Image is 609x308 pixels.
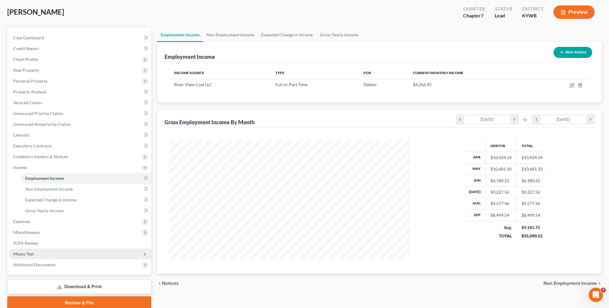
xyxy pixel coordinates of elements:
[7,8,64,16] span: [PERSON_NAME]
[601,288,606,292] span: 3
[316,28,362,42] a: Gross Yearly Income
[13,89,47,94] span: Property Analysis
[597,281,602,286] i: chevron_right
[522,5,544,12] div: District
[463,5,485,12] div: Chapter
[490,225,512,231] div: Avg.
[516,175,547,186] td: $6,180.22
[543,281,602,286] button: Non Employment Income chevron_right
[13,230,40,235] span: Miscellaneous
[13,143,52,148] span: Executory Contracts
[8,140,151,151] a: Executory Contracts
[275,82,307,87] span: Full or Part Time
[485,140,516,152] th: Debtor
[8,130,151,140] a: Lawsuits
[25,176,64,181] span: Employment Income
[165,53,215,60] div: Employment Income
[13,35,44,40] span: Case Dashboard
[464,175,486,186] th: Jun
[13,262,56,267] span: Additional Documents
[516,198,547,209] td: $9,577.96
[13,122,71,127] span: Unsecured Nonpriority Claims
[7,280,151,294] a: Download & Print
[13,78,48,83] span: Personal Property
[464,210,486,221] th: Sep
[491,178,512,184] div: $6,180.22
[258,28,316,42] a: Expected Change in Income
[413,71,463,75] span: Current Monthly Income
[13,68,39,73] span: Real Property
[13,100,42,105] span: Secured Claims
[586,115,594,124] i: chevron_right
[516,140,547,152] th: Total
[510,115,518,124] i: chevron_right
[481,13,484,18] span: 7
[491,189,512,195] div: $9,227.56
[553,47,592,58] button: New Income
[13,132,29,137] span: Lawsuits
[174,82,212,87] span: River View Coal LLC
[20,205,151,216] a: Gross Yearly Income
[8,238,151,249] a: SOFA Review
[463,12,485,19] div: Chapter
[8,108,151,119] a: Unsecured Priority Claims
[491,212,512,218] div: $8,499.54
[13,165,27,170] span: Income
[464,115,510,124] div: [DATE]
[491,201,512,207] div: $9,577.96
[491,155,512,161] div: $10,924.14
[589,288,603,302] iframe: Intercom live chat
[13,111,63,116] span: Unsecured Priority Claims
[543,281,597,286] span: Non Employment Income
[174,71,204,75] span: Income Source
[13,219,30,224] span: Expenses
[464,152,486,163] th: Apr
[456,115,464,124] i: chevron_left
[516,210,547,221] td: $8,499.54
[157,281,162,286] i: chevron_left
[157,281,179,286] button: chevron_left Notices
[25,186,73,192] span: Non Employment Income
[364,71,371,75] span: For
[464,163,486,175] th: May
[13,251,34,256] span: Means Test
[8,43,151,54] a: Credit Report
[275,71,285,75] span: Type
[464,198,486,209] th: Aug
[165,119,254,126] div: Gross Employment Income By Month
[157,28,203,42] a: Employment Income
[523,116,527,122] span: to
[495,5,512,12] div: Status
[162,281,179,286] span: Notices
[516,152,547,163] td: $10,924.14
[516,163,547,175] td: $10,681.10
[495,12,512,19] div: Lead
[13,240,38,246] span: SOFA Review
[8,86,151,97] a: Property Analysis
[20,184,151,195] a: Non Employment Income
[516,186,547,198] td: $9,227.56
[203,28,258,42] a: Non Employment Income
[522,12,544,19] div: KYWB
[553,5,595,19] button: Preview
[532,115,540,124] i: chevron_left
[521,233,543,239] div: $55,090.52
[521,225,543,231] div: $9,181.75
[464,186,486,198] th: [DATE]
[13,57,38,62] span: Client Profile
[8,119,151,130] a: Unsecured Nonpriority Claims
[13,46,39,51] span: Credit Report
[13,154,68,159] span: Codebtors Insiders & Notices
[490,233,512,239] div: TOTAL
[25,208,63,213] span: Gross Yearly Income
[413,82,432,87] span: $4,266.95
[364,82,377,87] span: Debtor
[20,195,151,205] a: Expected Change in Income
[491,166,512,172] div: $10,681.10
[8,97,151,108] a: Secured Claims
[540,115,586,124] div: [DATE]
[25,197,77,202] span: Expected Change in Income
[20,173,151,184] a: Employment Income
[8,32,151,43] a: Case Dashboard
